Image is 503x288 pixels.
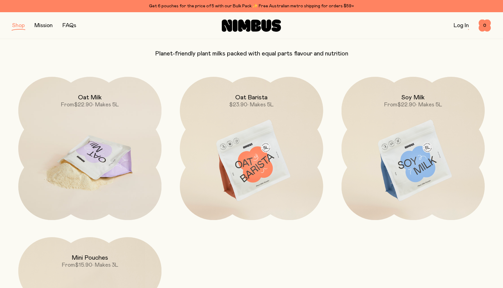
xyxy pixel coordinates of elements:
[75,262,92,268] span: $15.90
[401,94,425,101] h2: Soy Milk
[74,102,93,108] span: $22.90
[62,262,75,268] span: From
[229,102,247,108] span: $23.90
[247,102,274,108] span: • Makes 5L
[12,50,491,57] p: Planet-friendly plant milks packed with equal parts flavour and nutrition
[92,262,118,268] span: • Makes 3L
[62,23,76,28] a: FAQs
[93,102,119,108] span: • Makes 5L
[12,2,491,10] div: Get 6 pouches for the price of 5 with our Bulk Pack ✨ Free Australian metro shipping for orders $59+
[235,94,267,101] h2: Oat Barista
[397,102,416,108] span: $22.90
[479,20,491,32] button: 0
[18,77,161,220] a: Oat MilkFrom$22.90• Makes 5L
[78,94,102,101] h2: Oat Milk
[342,77,485,220] a: Soy MilkFrom$22.90• Makes 5L
[180,77,323,220] a: Oat Barista$23.90• Makes 5L
[72,254,108,261] h2: Mini Pouches
[34,23,53,28] a: Mission
[416,102,442,108] span: • Makes 5L
[454,23,469,28] a: Log In
[61,102,74,108] span: From
[384,102,397,108] span: From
